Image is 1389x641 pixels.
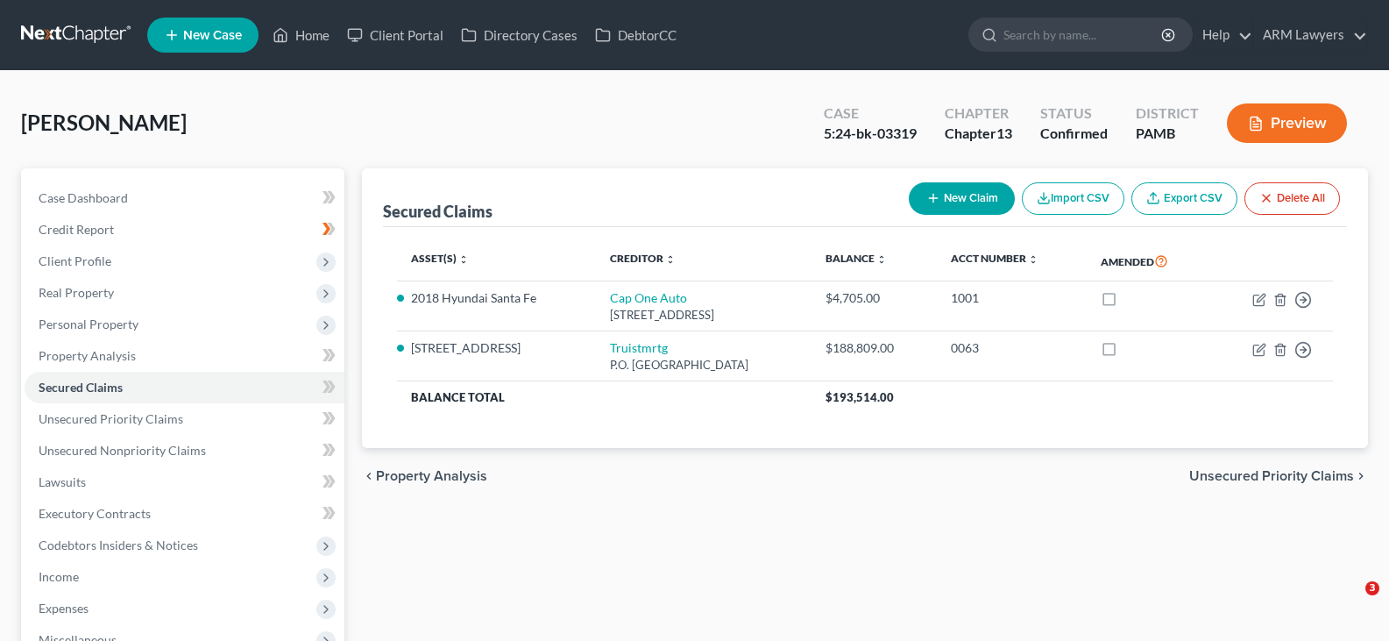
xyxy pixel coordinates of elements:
div: Status [1040,103,1108,124]
a: Acct Number unfold_more [951,252,1038,265]
div: Secured Claims [383,201,493,222]
a: Truistmrtg [610,340,668,355]
i: chevron_right [1354,469,1368,483]
span: Credit Report [39,222,114,237]
span: Personal Property [39,317,138,331]
span: 3 [1365,581,1379,595]
i: chevron_left [362,469,376,483]
a: Asset(s) unfold_more [411,252,469,265]
a: Directory Cases [452,19,586,51]
button: chevron_left Property Analysis [362,469,487,483]
span: Secured Claims [39,380,123,395]
th: Amended [1087,241,1210,281]
span: Real Property [39,285,114,300]
div: $4,705.00 [826,289,923,307]
li: 2018 Hyundai Santa Fe [411,289,582,307]
span: Lawsuits [39,474,86,489]
div: District [1136,103,1199,124]
th: Balance Total [397,381,811,413]
i: unfold_more [1028,254,1038,265]
button: Import CSV [1022,182,1124,215]
div: [STREET_ADDRESS] [610,307,797,324]
a: Cap One Auto [610,290,687,305]
div: P.O. [GEOGRAPHIC_DATA] [610,357,797,374]
span: [PERSON_NAME] [21,110,187,135]
div: $188,809.00 [826,339,923,357]
a: Export CSV [1131,182,1237,215]
a: Secured Claims [25,372,344,403]
span: Income [39,569,79,584]
div: Confirmed [1040,124,1108,144]
div: Chapter [945,103,1012,124]
span: $193,514.00 [826,390,894,404]
div: Case [824,103,917,124]
span: Unsecured Priority Claims [39,411,183,426]
button: Unsecured Priority Claims chevron_right [1189,469,1368,483]
a: Balance unfold_more [826,252,887,265]
span: Expenses [39,601,89,616]
button: Preview [1227,103,1347,143]
button: Delete All [1244,182,1340,215]
a: Executory Contracts [25,498,344,530]
span: Property Analysis [376,469,487,483]
a: Help [1194,19,1252,51]
a: DebtorCC [586,19,685,51]
input: Search by name... [1003,18,1164,51]
div: 0063 [951,339,1073,357]
a: Property Analysis [25,340,344,372]
span: New Case [183,29,242,42]
a: Home [264,19,338,51]
a: Credit Report [25,214,344,246]
span: Unsecured Nonpriority Claims [39,443,206,458]
span: Executory Contracts [39,506,151,521]
span: Property Analysis [39,348,136,363]
a: Creditor unfold_more [610,252,676,265]
a: Lawsuits [25,467,344,498]
i: unfold_more [876,254,887,265]
a: Unsecured Nonpriority Claims [25,435,344,467]
div: 1001 [951,289,1073,307]
li: [STREET_ADDRESS] [411,339,582,357]
div: Chapter [945,124,1012,144]
i: unfold_more [458,254,469,265]
span: Case Dashboard [39,190,128,205]
a: Client Portal [338,19,452,51]
i: unfold_more [665,254,676,265]
div: PAMB [1136,124,1199,144]
a: ARM Lawyers [1254,19,1367,51]
button: New Claim [909,182,1015,215]
span: Unsecured Priority Claims [1189,469,1354,483]
iframe: Intercom live chat [1329,581,1371,623]
a: Case Dashboard [25,182,344,214]
a: Unsecured Priority Claims [25,403,344,435]
span: Codebtors Insiders & Notices [39,538,198,552]
div: 5:24-bk-03319 [824,124,917,144]
span: 13 [996,125,1012,141]
span: Client Profile [39,253,111,268]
